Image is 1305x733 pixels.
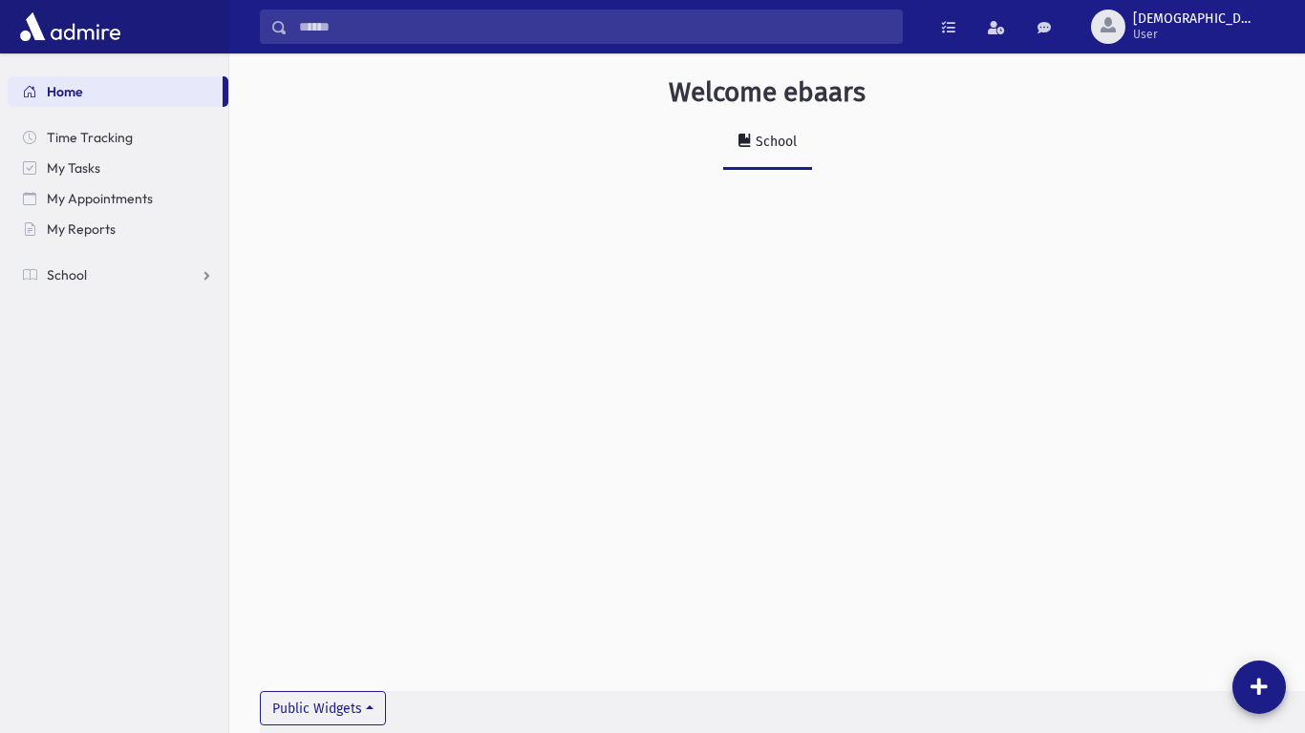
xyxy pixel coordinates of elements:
a: My Appointments [8,183,228,214]
a: Time Tracking [8,122,228,153]
span: [DEMOGRAPHIC_DATA] [1133,11,1255,27]
button: Public Widgets [260,691,386,725]
span: School [47,266,87,283]
span: User [1133,27,1255,42]
a: My Reports [8,214,228,244]
span: My Tasks [47,159,100,177]
input: Search [288,10,902,44]
span: My Appointments [47,190,153,207]
a: My Tasks [8,153,228,183]
span: My Reports [47,220,116,238]
span: Time Tracking [47,129,133,146]
img: AdmirePro [15,8,125,46]
span: Home [47,83,83,100]
div: School [752,134,797,150]
a: Home [8,76,223,107]
a: School [723,116,812,170]
a: School [8,260,228,290]
h3: Welcome ebaars [669,76,866,109]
